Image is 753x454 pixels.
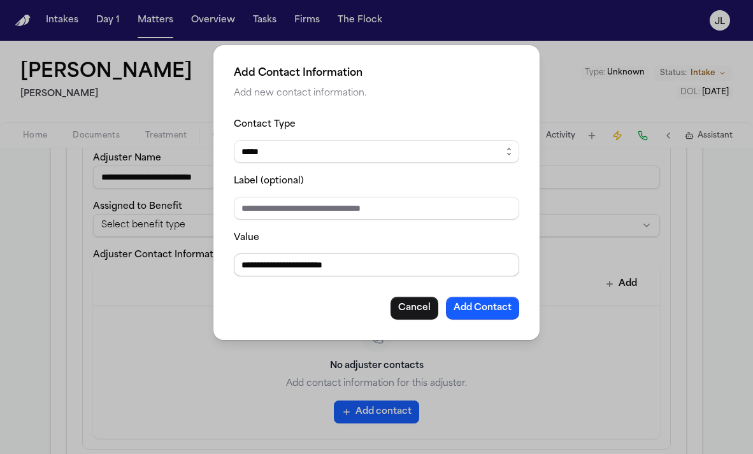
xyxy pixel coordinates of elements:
[234,176,304,186] label: Label (optional)
[234,233,259,243] label: Value
[391,297,438,320] button: Cancel
[446,297,519,320] button: Add Contact
[234,120,296,129] label: Contact Type
[234,66,519,81] h2: Add Contact Information
[234,86,519,101] p: Add new contact information.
